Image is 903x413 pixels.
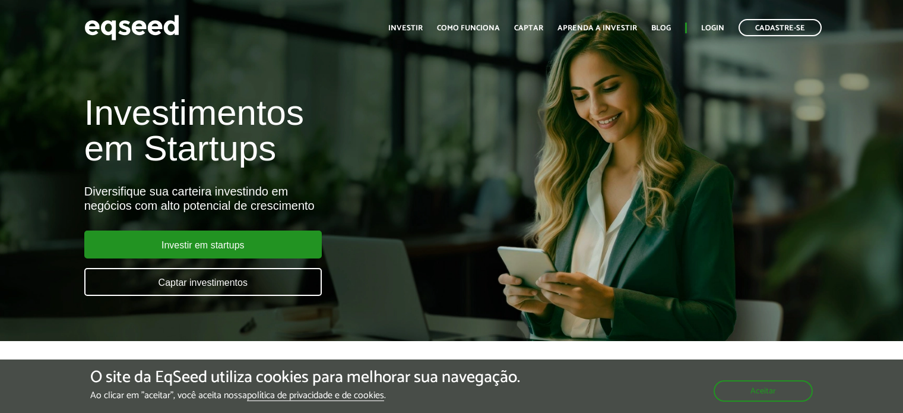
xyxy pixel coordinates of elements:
a: política de privacidade e de cookies [247,391,384,401]
a: Investir em startups [84,231,322,258]
a: Cadastre-se [739,19,822,36]
a: Como funciona [437,24,500,32]
img: EqSeed [84,12,179,43]
div: Diversifique sua carteira investindo em negócios com alto potencial de crescimento [84,184,518,213]
h5: O site da EqSeed utiliza cookies para melhorar sua navegação. [90,368,520,387]
a: Aprenda a investir [557,24,637,32]
a: Investir [388,24,423,32]
button: Aceitar [714,380,813,402]
a: Login [701,24,724,32]
a: Captar investimentos [84,268,322,296]
a: Blog [651,24,671,32]
h1: Investimentos em Startups [84,95,518,166]
a: Captar [514,24,543,32]
p: Ao clicar em "aceitar", você aceita nossa . [90,390,520,401]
